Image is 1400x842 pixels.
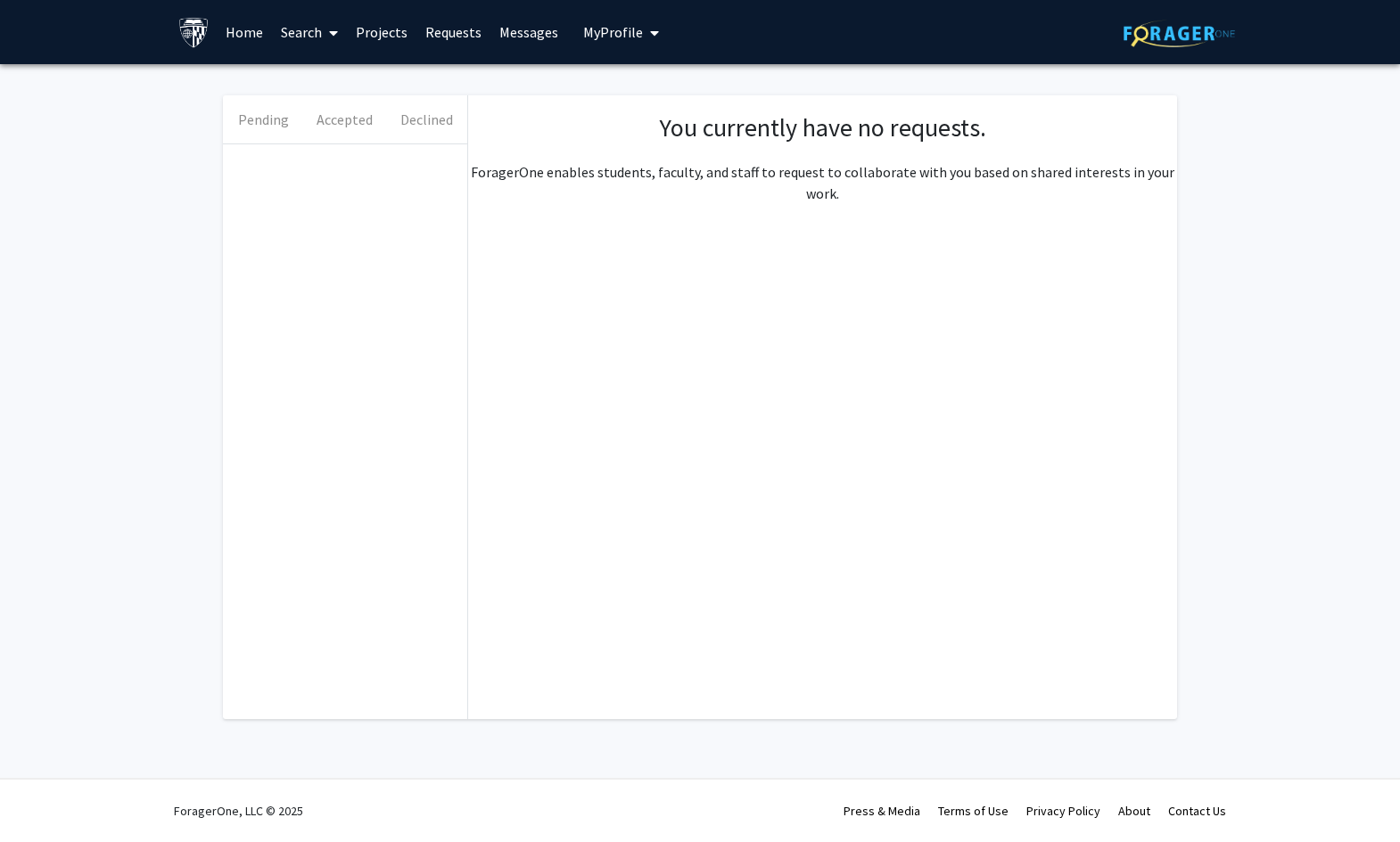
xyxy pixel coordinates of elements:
[386,95,467,143] button: Declined
[304,95,385,143] button: Accepted
[583,23,643,41] span: My Profile
[486,113,1159,143] h1: You currently have no requests.
[174,780,303,842] div: ForagerOne, LLC © 2025
[347,1,416,63] a: Projects
[1026,803,1100,819] a: Privacy Policy
[938,803,1009,819] a: Terms of Use
[416,1,490,63] a: Requests
[468,161,1177,204] p: ForagerOne enables students, faculty, and staff to request to collaborate with you based on share...
[217,1,272,63] a: Home
[1124,20,1235,47] img: ForagerOne Logo
[272,1,347,63] a: Search
[844,803,920,819] a: Press & Media
[1168,803,1226,819] a: Contact Us
[1118,803,1150,819] a: About
[223,95,304,143] button: Pending
[13,762,76,829] iframe: Chat
[490,1,567,63] a: Messages
[178,17,210,48] img: Johns Hopkins University Logo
